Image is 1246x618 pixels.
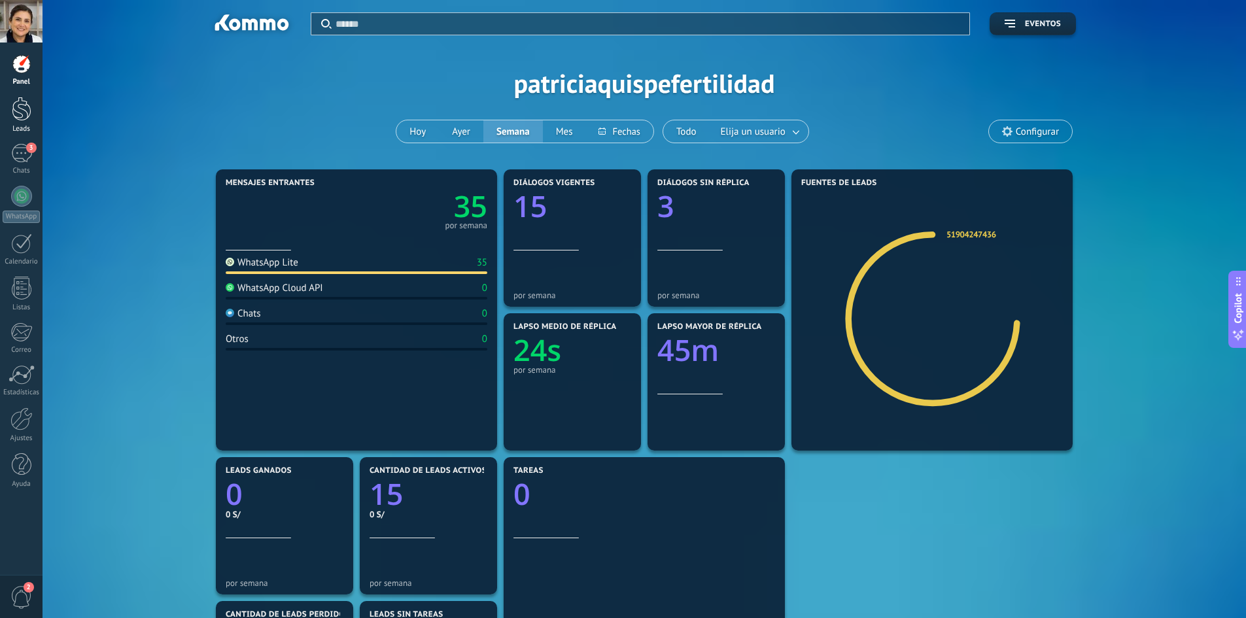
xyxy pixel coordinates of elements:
button: Fechas [585,120,653,143]
div: Estadísticas [3,388,41,397]
span: Elija un usuario [718,123,788,141]
div: Leads [3,125,41,133]
button: Todo [663,120,710,143]
span: Leads ganados [226,466,292,475]
span: Diálogos vigentes [513,179,595,188]
text: 35 [454,186,487,226]
span: 2 [24,582,34,592]
span: Lapso medio de réplica [513,322,617,332]
div: por semana [226,578,343,588]
button: Eventos [990,12,1076,35]
a: 0 [513,474,775,514]
text: 15 [513,186,547,226]
text: 24s [513,330,561,370]
div: por semana [657,290,775,300]
div: por semana [370,578,487,588]
button: Semana [483,120,543,143]
span: Diálogos sin réplica [657,179,750,188]
div: 0 S/ [226,509,343,520]
a: 15 [370,474,487,514]
span: 3 [26,143,37,153]
span: Lapso mayor de réplica [657,322,761,332]
text: 45m [657,330,719,370]
span: Eventos [1025,20,1061,29]
a: 35 [356,186,487,226]
div: Chats [3,167,41,175]
div: 0 [482,333,487,345]
text: 0 [513,474,530,514]
div: WhatsApp [3,211,40,223]
div: 0 [482,307,487,320]
div: Calendario [3,258,41,266]
button: Elija un usuario [710,120,808,143]
div: Ayuda [3,480,41,489]
text: 0 [226,474,243,514]
a: 0 [226,474,343,514]
a: 51904247436 [946,229,996,240]
div: 35 [477,256,487,269]
img: WhatsApp Lite [226,258,234,266]
div: Otros [226,333,249,345]
img: Chats [226,309,234,317]
span: Copilot [1232,293,1245,323]
button: Ayer [439,120,483,143]
div: Chats [226,307,261,320]
span: Cantidad de leads activos [370,466,487,475]
span: Tareas [513,466,544,475]
img: WhatsApp Cloud API [226,283,234,292]
div: 0 [482,282,487,294]
div: WhatsApp Cloud API [226,282,323,294]
div: Listas [3,303,41,312]
button: Hoy [396,120,439,143]
button: Mes [543,120,586,143]
span: Configurar [1016,126,1059,137]
a: 45m [657,330,775,370]
text: 15 [370,474,403,514]
div: Ajustes [3,434,41,443]
div: WhatsApp Lite [226,256,298,269]
div: por semana [513,290,631,300]
div: Correo [3,346,41,354]
text: 3 [657,186,674,226]
div: Panel [3,78,41,86]
span: Mensajes entrantes [226,179,315,188]
div: por semana [445,222,487,229]
div: 0 S/ [370,509,487,520]
span: Fuentes de leads [801,179,877,188]
div: por semana [513,365,631,375]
